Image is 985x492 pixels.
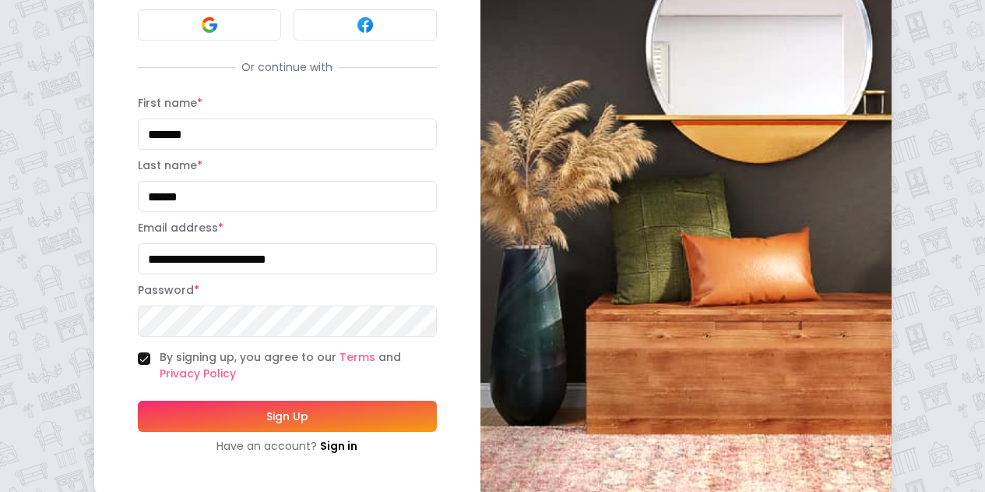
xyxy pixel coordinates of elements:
[138,401,437,432] button: Sign Up
[235,59,339,75] span: Or continue with
[138,95,202,111] label: First name
[138,220,223,235] label: Email address
[160,366,236,381] a: Privacy Policy
[320,438,357,454] a: Sign in
[138,158,202,173] label: Last name
[200,16,219,34] img: Google signin
[339,349,375,365] a: Terms
[356,16,375,34] img: Facebook signin
[160,349,437,382] label: By signing up, you agree to our and
[138,282,199,298] label: Password
[138,438,437,454] div: Have an account?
